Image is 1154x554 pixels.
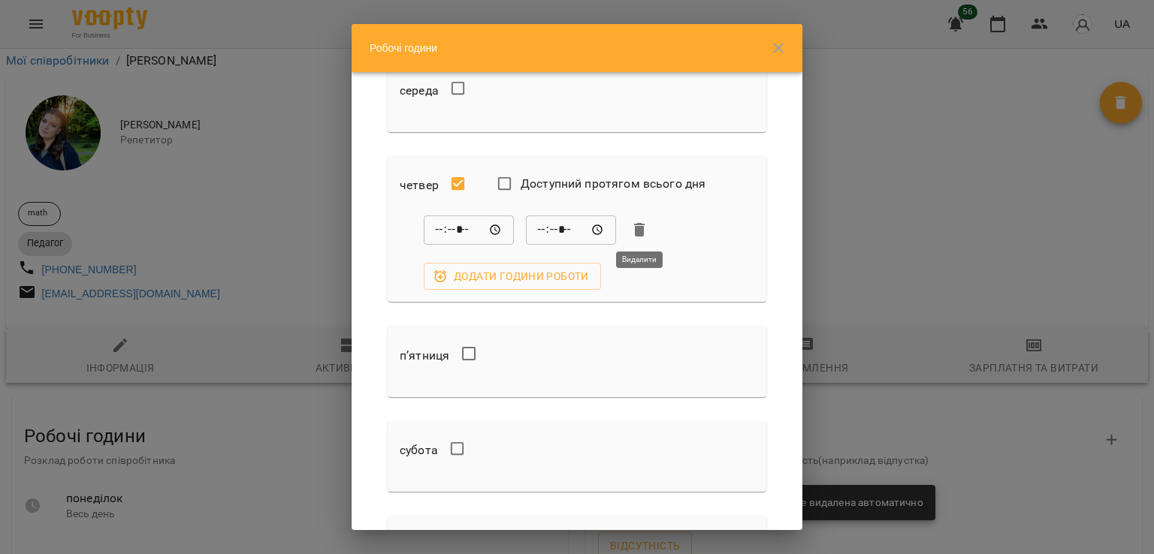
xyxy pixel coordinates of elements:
div: До [526,215,616,245]
button: Додати години роботи [424,263,601,290]
h6: п’ятниця [400,345,449,366]
h6: субота [400,440,438,461]
h6: середа [400,80,439,101]
span: Доступний протягом всього дня [521,175,705,193]
div: Від [424,215,514,245]
div: Робочі години [352,24,802,72]
span: Додати години роботи [436,267,589,285]
h6: четвер [400,175,439,196]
